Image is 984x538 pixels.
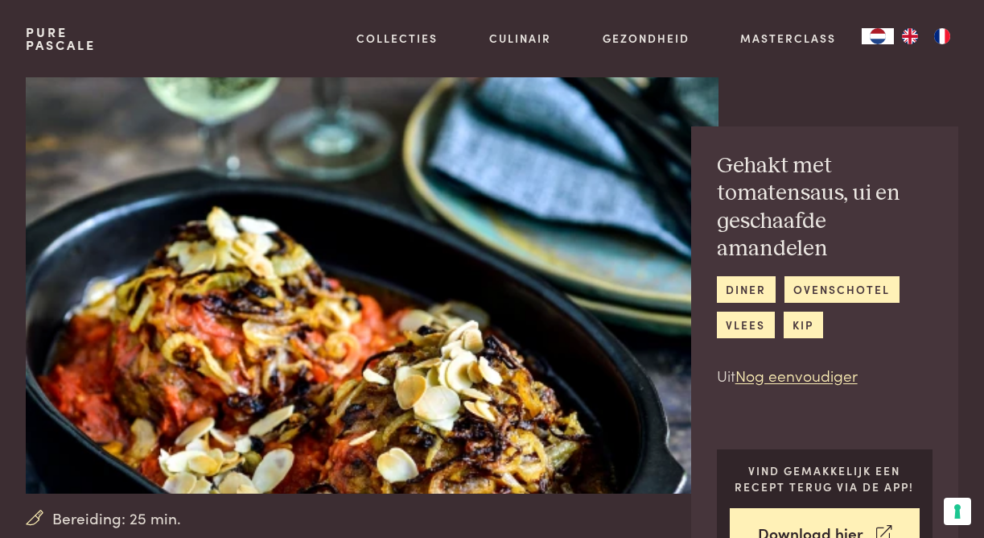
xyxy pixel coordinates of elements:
h2: Gehakt met tomatensaus, ui en geschaafde amandelen [717,152,933,263]
aside: Language selected: Nederlands [862,28,958,44]
a: Culinair [489,30,551,47]
span: Bereiding: 25 min. [52,507,181,530]
a: Nog eenvoudiger [735,364,858,386]
a: diner [717,276,776,303]
a: EN [894,28,926,44]
a: Masterclass [740,30,836,47]
a: ovenschotel [784,276,900,303]
a: kip [784,312,823,338]
img: Gehakt met tomatensaus, ui en geschaafde amandelen [26,77,718,494]
button: Uw voorkeuren voor toestemming voor trackingtechnologieën [944,498,971,525]
p: Uit [717,364,933,387]
ul: Language list [894,28,958,44]
a: Collecties [356,30,438,47]
a: FR [926,28,958,44]
div: Language [862,28,894,44]
p: Vind gemakkelijk een recept terug via de app! [730,462,920,495]
a: NL [862,28,894,44]
a: PurePascale [26,26,96,52]
a: Gezondheid [603,30,690,47]
a: vlees [717,312,775,338]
